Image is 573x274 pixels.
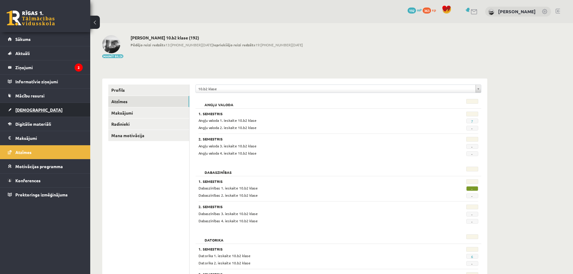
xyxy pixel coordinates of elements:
span: Digitālie materiāli [15,121,51,127]
span: Datorika 1. ieskaite 10.b2 klase [199,253,251,258]
legend: Maksājumi [15,131,83,145]
span: Dabaszinības 4. ieskaite 10.b2 klase [199,218,258,223]
a: Aktuāli [8,46,83,60]
img: Kristers Raginskis [102,35,120,53]
span: - [466,151,478,156]
a: Konferences [8,174,83,187]
button: Mainīt bildi [102,54,123,58]
span: - [466,212,478,217]
span: Motivācijas programma [15,164,63,169]
span: Datorika 2. ieskaite 10.b2 klase [199,260,251,265]
a: Mācību resursi [8,89,83,103]
a: 192 mP [408,8,422,12]
h2: Datorika [199,234,230,240]
a: Atzīmes [8,145,83,159]
span: Dabaszinības 3. ieskaite 10.b2 klase [199,211,258,216]
a: Atzīmes [108,96,189,107]
a: Radinieki [108,119,189,130]
legend: Informatīvie ziņojumi [15,75,83,88]
span: - [466,144,478,149]
b: Pēdējo reizi redzēts [131,42,165,47]
a: Motivācijas programma [8,159,83,173]
span: [DEMOGRAPHIC_DATA] [15,107,63,112]
a: Maksājumi [8,131,83,145]
a: Digitālie materiāli [8,117,83,131]
a: Proktoringa izmēģinājums [8,188,83,202]
span: Proktoringa izmēģinājums [15,192,68,197]
legend: Ziņojumi [15,60,83,74]
a: Profils [108,85,189,96]
span: - [466,193,478,198]
span: - [466,261,478,266]
a: Ziņojumi2 [8,60,83,74]
h3: 2. Semestris [199,205,430,209]
a: 6 [471,254,473,259]
span: mP [417,8,422,12]
h2: [PERSON_NAME] 10.b2 klase (192) [131,35,303,40]
span: 192 [408,8,416,14]
span: - [466,219,478,224]
img: Kristers Raginskis [488,9,494,15]
h3: 2. Semestris [199,137,430,141]
b: Iepriekšējo reizi redzēts [213,42,255,47]
a: 363 xp [423,8,439,12]
span: 363 [423,8,431,14]
span: Dabaszinības 1. ieskaite 10.b2 klase [199,186,258,190]
a: Sākums [8,32,83,46]
span: 13:[PHONE_NUMBER][DATE] 19:[PHONE_NUMBER][DATE] [131,42,303,48]
a: [PERSON_NAME] [498,8,536,14]
span: Atzīmes [15,149,32,155]
h2: Angļu valoda [199,99,239,105]
span: Angļu valoda 3. ieskaite 10.b2 klase [199,143,257,148]
a: Maksājumi [108,107,189,119]
span: Angļu valoda 4. ieskaite 10.b2 klase [199,151,257,155]
span: Angļu valoda 2. ieskaite 10.b2 klase [199,125,257,130]
span: - [466,186,478,191]
h3: 1. Semestris [199,112,430,116]
h3: 1. Semestris [199,247,430,251]
span: Angļu valoda 1. ieskaite 10.b2 klase [199,118,257,123]
a: Mana motivācija [108,130,189,141]
a: [DEMOGRAPHIC_DATA] [8,103,83,117]
span: xp [432,8,436,12]
a: Informatīvie ziņojumi [8,75,83,88]
h2: Dabaszinības [199,167,238,173]
span: Dabaszinības 2. ieskaite 10.b2 klase [199,193,258,198]
a: Rīgas 1. Tālmācības vidusskola [7,11,55,26]
span: - [466,126,478,131]
i: 2 [75,63,83,72]
a: 10.b2 klase [196,85,481,93]
h3: 1. Semestris [199,179,430,183]
span: Mācību resursi [15,93,45,98]
span: 10.b2 klase [198,85,473,93]
span: Aktuāli [15,51,30,56]
span: Sākums [15,36,31,42]
a: 7 [471,119,473,124]
span: Konferences [15,178,41,183]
